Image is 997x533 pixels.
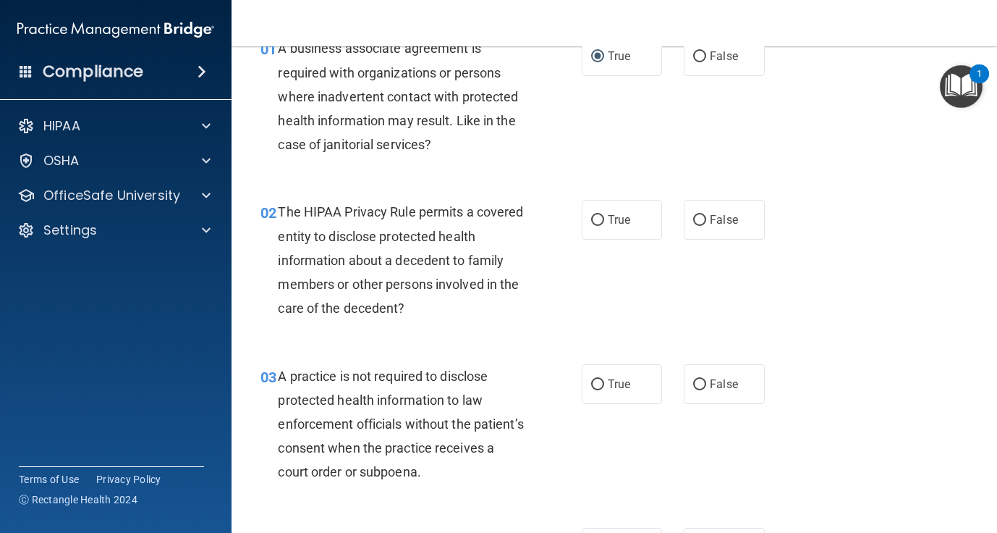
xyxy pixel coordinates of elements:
p: OfficeSafe University [43,187,180,204]
span: False [710,213,738,227]
span: A practice is not required to disclose protected health information to law enforcement officials ... [278,369,523,480]
span: Ⓒ Rectangle Health 2024 [19,492,137,507]
img: PMB logo [17,15,214,44]
input: True [591,215,604,226]
input: True [591,51,604,62]
span: 01 [260,41,276,58]
div: 1 [977,74,982,93]
a: Settings [17,222,211,239]
p: HIPAA [43,117,80,135]
span: The HIPAA Privacy Rule permits a covered entity to disclose protected health information about a ... [278,204,523,316]
span: 02 [260,204,276,222]
a: HIPAA [17,117,211,135]
a: OfficeSafe University [17,187,211,204]
button: Open Resource Center, 1 new notification [940,65,983,108]
input: False [693,51,706,62]
span: False [710,377,738,391]
h4: Compliance [43,62,143,82]
span: True [608,49,630,63]
input: False [693,215,706,226]
span: True [608,377,630,391]
p: Settings [43,222,97,239]
input: True [591,379,604,390]
span: True [608,213,630,227]
a: OSHA [17,152,211,169]
span: 03 [260,369,276,386]
span: A business associate agreement is required with organizations or persons where inadvertent contac... [278,41,518,152]
a: Privacy Policy [96,472,161,487]
input: False [693,379,706,390]
p: OSHA [43,152,80,169]
span: False [710,49,738,63]
a: Terms of Use [19,472,79,487]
